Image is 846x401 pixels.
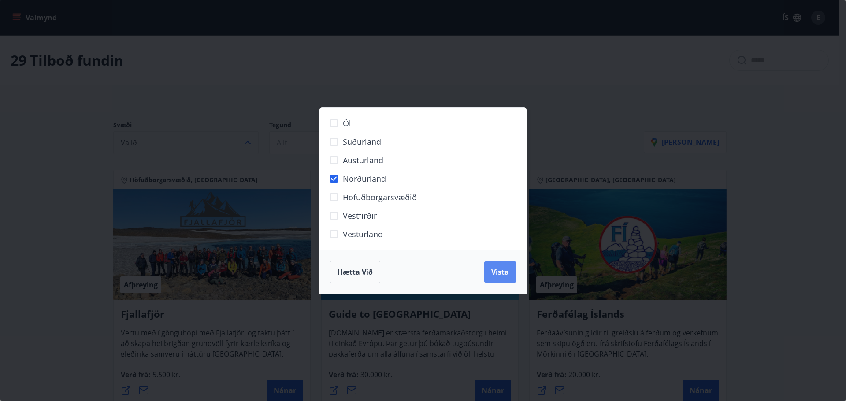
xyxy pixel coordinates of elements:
button: Hætta við [330,261,380,283]
button: Vista [484,261,516,283]
span: Suðurland [343,136,381,147]
span: Vesturland [343,228,383,240]
span: Öll [343,118,353,129]
span: Vista [491,267,509,277]
span: Hætta við [338,267,373,277]
span: Vestfirðir [343,210,377,221]
span: Höfuðborgarsvæðið [343,191,417,203]
span: Austurland [343,155,383,166]
span: Norðurland [343,173,386,184]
